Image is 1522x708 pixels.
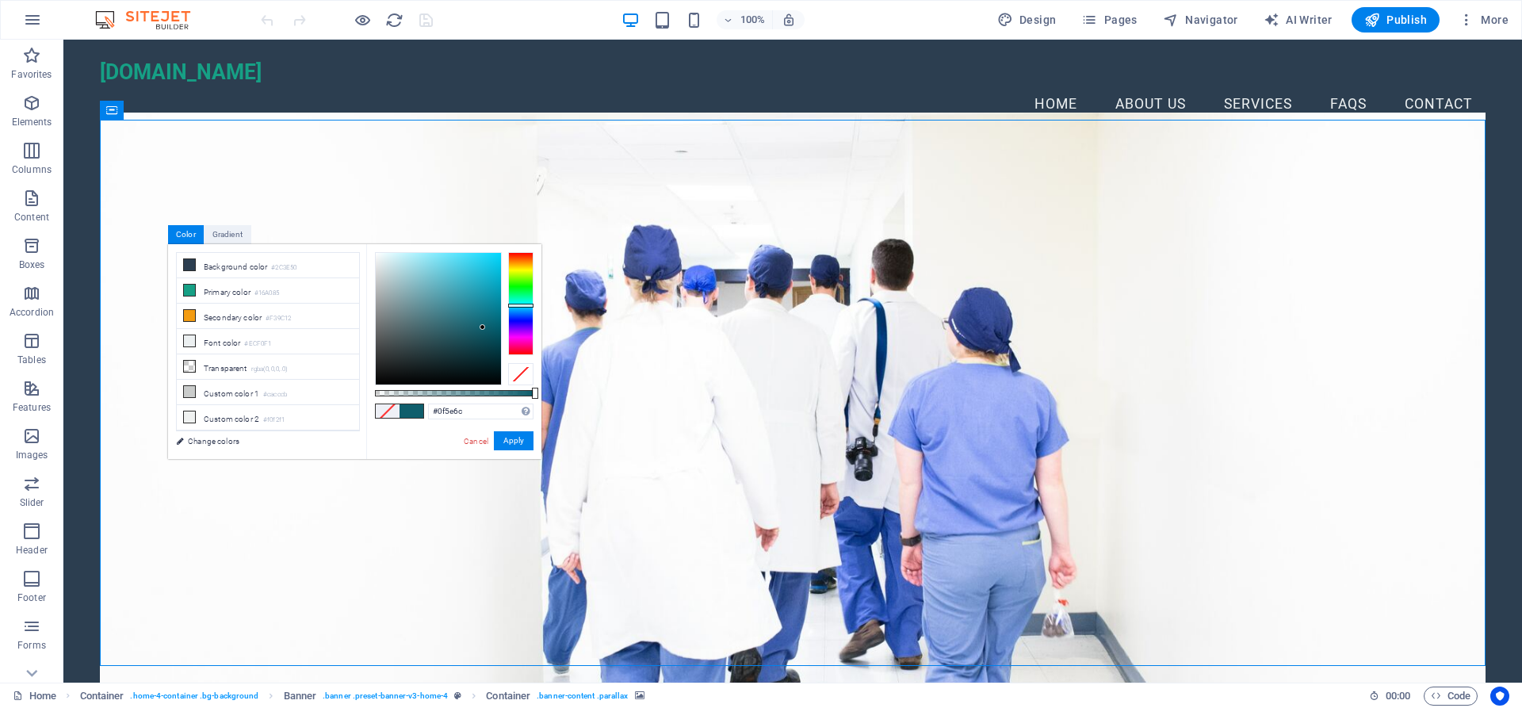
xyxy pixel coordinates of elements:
p: Forms [17,639,46,652]
small: #16A085 [254,288,279,299]
span: . banner .preset-banner-v3-home-4 [323,687,448,706]
li: Background color [177,253,359,278]
button: AI Writer [1257,7,1339,33]
span: Click to select. Double-click to edit [80,687,124,706]
a: Cancel [462,435,490,447]
div: Design (Ctrl+Alt+Y) [991,7,1063,33]
span: Pages [1081,12,1137,28]
button: 100% [717,10,773,29]
span: More [1459,12,1509,28]
small: rgba(0,0,0,.0) [251,364,289,375]
small: #ECF0F1 [244,339,271,350]
div: Gradient [205,225,250,244]
li: Custom color 2 [177,405,359,431]
div: Clear Color Selection [508,363,533,385]
button: More [1452,7,1515,33]
p: Elements [12,116,52,128]
button: reload [384,10,403,29]
button: Click here to leave preview mode and continue editing [353,10,372,29]
small: #F39C12 [266,313,291,324]
a: Click to cancel selection. Double-click to open Pages [13,687,56,706]
span: Navigator [1163,12,1238,28]
p: Boxes [19,258,45,271]
button: Usercentrics [1490,687,1509,706]
h6: 100% [740,10,766,29]
i: This element is a customizable preset [454,691,461,700]
i: On resize automatically adjust zoom level to fit chosen device. [782,13,796,27]
small: #cacccb [263,389,287,400]
p: Features [13,401,51,414]
span: : [1397,690,1399,702]
span: Publish [1364,12,1427,28]
i: Reload page [385,11,403,29]
span: . banner-content .parallax [537,687,628,706]
p: Accordion [10,306,54,319]
p: Footer [17,591,46,604]
i: This element contains a background [635,691,644,700]
nav: breadcrumb [80,687,644,706]
span: No Color Selected [376,404,400,418]
span: . home-4-container .bg-background [130,687,258,706]
span: Click to select. Double-click to edit [486,687,530,706]
button: Pages [1075,7,1143,33]
div: Color [168,225,204,244]
p: Content [14,211,49,224]
span: Design [997,12,1057,28]
span: Code [1431,687,1470,706]
a: Change colors [168,431,352,451]
span: AI Writer [1264,12,1333,28]
span: #0f5e6c [400,404,423,418]
button: Apply [494,431,533,450]
p: Header [16,544,48,557]
li: Custom color 1 [177,380,359,405]
button: Publish [1352,7,1440,33]
small: #f0f2f1 [263,415,285,426]
button: Navigator [1157,7,1245,33]
img: Editor Logo [91,10,210,29]
small: #2C3E50 [271,262,296,274]
p: Images [16,449,48,461]
button: Code [1424,687,1478,706]
p: Columns [12,163,52,176]
li: Primary color [177,278,359,304]
span: 00 00 [1386,687,1410,706]
button: Design [991,7,1063,33]
li: Transparent [177,354,359,380]
li: Secondary color [177,304,359,329]
p: Slider [20,496,44,509]
p: Favorites [11,68,52,81]
p: Tables [17,354,46,366]
li: Font color [177,329,359,354]
h6: Session time [1369,687,1411,706]
span: Click to select. Double-click to edit [284,687,317,706]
